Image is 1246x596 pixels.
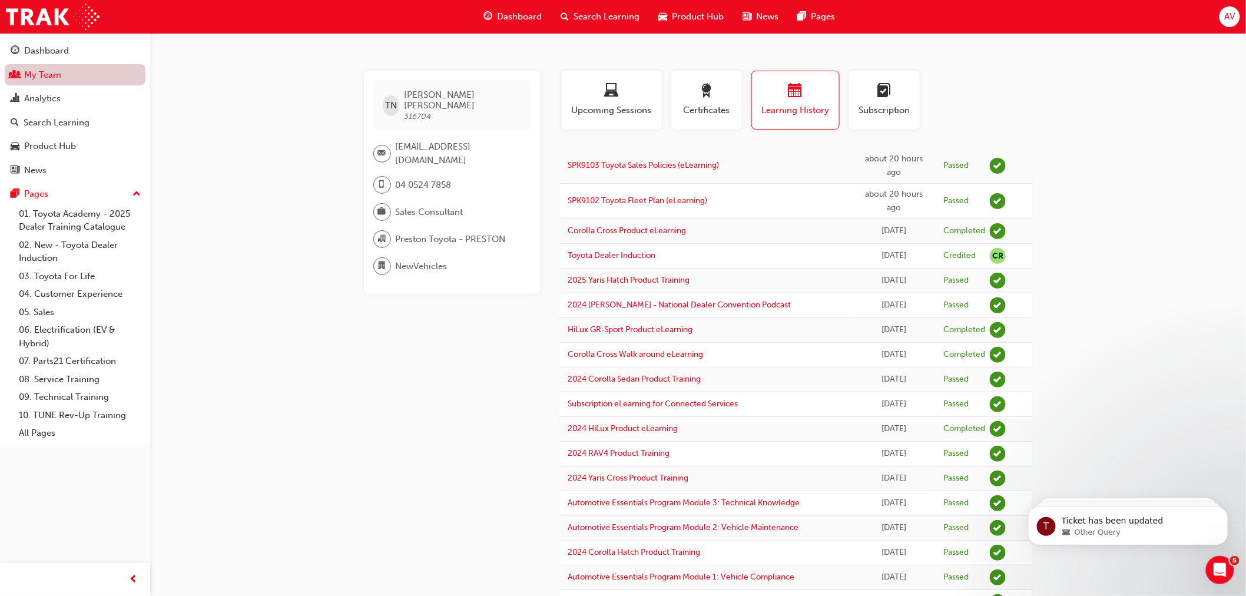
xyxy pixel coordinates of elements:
div: Dashboard [24,44,69,58]
div: Passed [943,547,969,558]
a: pages-iconPages [788,5,845,29]
div: Fri Aug 22 2025 13:26:26 GMT+1000 (Australian Eastern Standard Time) [862,188,926,214]
a: 2024 Yaris Cross Product Training [568,473,689,483]
button: Pages [5,183,145,205]
div: Passed [943,196,969,207]
span: email-icon [378,146,386,161]
a: 2024 Corolla Hatch Product Training [568,547,701,557]
span: learningRecordVerb_PASS-icon [990,569,1006,585]
a: news-iconNews [734,5,788,29]
a: car-iconProduct Hub [649,5,734,29]
span: people-icon [11,70,19,81]
div: Fri Aug 22 2025 13:30:45 GMT+1000 (Australian Eastern Standard Time) [862,153,926,179]
div: Mon Feb 17 2025 16:46:24 GMT+1100 (Australian Eastern Daylight Time) [862,373,926,386]
a: All Pages [14,424,145,442]
span: car-icon [11,141,19,152]
span: learningRecordVerb_PASS-icon [990,396,1006,412]
div: Pages [24,187,48,201]
div: Passed [943,399,969,410]
div: Credited [943,250,976,261]
div: News [24,164,47,177]
span: Upcoming Sessions [571,104,653,117]
a: Corolla Cross Walk around eLearning [568,349,704,359]
span: calendar-icon [788,84,803,100]
div: Tue Feb 04 2025 15:39:38 GMT+1100 (Australian Eastern Daylight Time) [862,546,926,559]
a: 06. Electrification (EV & Hybrid) [14,321,145,352]
div: Tue Mar 25 2025 23:00:00 GMT+1100 (Australian Eastern Daylight Time) [862,249,926,263]
span: learningRecordVerb_PASS-icon [990,446,1006,462]
span: guage-icon [484,9,493,24]
a: 2024 HiLux Product eLearning [568,423,678,433]
div: Product Hub [24,140,76,153]
a: 08. Service Training [14,370,145,389]
span: learningRecordVerb_PASS-icon [990,297,1006,313]
a: Automotive Essentials Program Module 3: Technical Knowledge [568,498,800,508]
span: Subscription [858,104,911,117]
button: Upcoming Sessions [562,71,662,130]
a: Subscription eLearning for Connected Services [568,399,738,409]
a: Automotive Essentials Program Module 2: Vehicle Maintenance [568,522,799,532]
span: learningRecordVerb_PASS-icon [990,158,1006,174]
div: Completed [943,325,985,336]
button: Learning History [751,71,840,130]
span: learningplan-icon [877,84,892,100]
div: Completed [943,349,985,360]
a: 01. Toyota Academy - 2025 Dealer Training Catalogue [14,205,145,236]
div: Analytics [24,92,61,105]
span: learningRecordVerb_PASS-icon [990,193,1006,209]
a: 07. Parts21 Certification [14,352,145,370]
span: NewVehicles [396,260,448,273]
span: [PERSON_NAME] [PERSON_NAME] [404,90,521,111]
span: prev-icon [130,572,138,587]
div: Wed Mar 19 2025 16:12:59 GMT+1100 (Australian Eastern Daylight Time) [862,274,926,287]
div: Passed [943,374,969,385]
span: briefcase-icon [378,204,386,220]
span: learningRecordVerb_PASS-icon [990,372,1006,388]
a: My Team [5,64,145,86]
a: Search Learning [5,112,145,134]
a: SPK9103 Toyota Sales Policies (eLearning) [568,160,720,170]
span: null-icon [990,248,1006,264]
a: 05. Sales [14,303,145,322]
div: Tue Feb 18 2025 14:27:51 GMT+1100 (Australian Eastern Daylight Time) [862,299,926,312]
a: SPK9102 Toyota Fleet Plan (eLearning) [568,196,708,206]
span: pages-icon [798,9,807,24]
span: [EMAIL_ADDRESS][DOMAIN_NAME] [396,140,522,167]
a: Toyota Dealer Induction [568,250,656,260]
span: organisation-icon [378,231,386,247]
a: 2024 Corolla Sedan Product Training [568,374,701,384]
div: Passed [943,448,969,459]
a: 10. TUNE Rev-Up Training [14,406,145,425]
span: Sales Consultant [396,206,463,219]
div: Tue Feb 18 2025 14:14:50 GMT+1100 (Australian Eastern Daylight Time) [862,323,926,337]
a: HiLux GR-Sport Product eLearning [568,325,693,335]
button: Certificates [671,71,742,130]
span: award-icon [700,84,714,100]
span: learningRecordVerb_PASS-icon [990,545,1006,561]
div: Wed Feb 05 2025 16:55:59 GMT+1100 (Australian Eastern Daylight Time) [862,472,926,485]
div: Completed [943,423,985,435]
a: 2025 Yaris Hatch Product Training [568,275,690,285]
div: Passed [943,498,969,509]
span: Product Hub [672,10,724,24]
a: Analytics [5,88,145,110]
div: Tue Feb 04 2025 17:24:54 GMT+1100 (Australian Eastern Daylight Time) [862,496,926,510]
div: Passed [943,300,969,311]
a: Corolla Cross Product eLearning [568,226,687,236]
span: learningRecordVerb_COMPLETE-icon [990,421,1006,437]
a: Automotive Essentials Program Module 1: Vehicle Compliance [568,572,795,582]
span: news-icon [743,9,752,24]
a: 09. Technical Training [14,388,145,406]
span: chart-icon [11,94,19,104]
span: search-icon [561,9,569,24]
span: laptop-icon [605,84,619,100]
div: Completed [943,226,985,237]
span: Preston Toyota - PRESTON [396,233,506,246]
div: Passed [943,572,969,583]
span: TN [385,99,397,112]
span: Pages [811,10,836,24]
